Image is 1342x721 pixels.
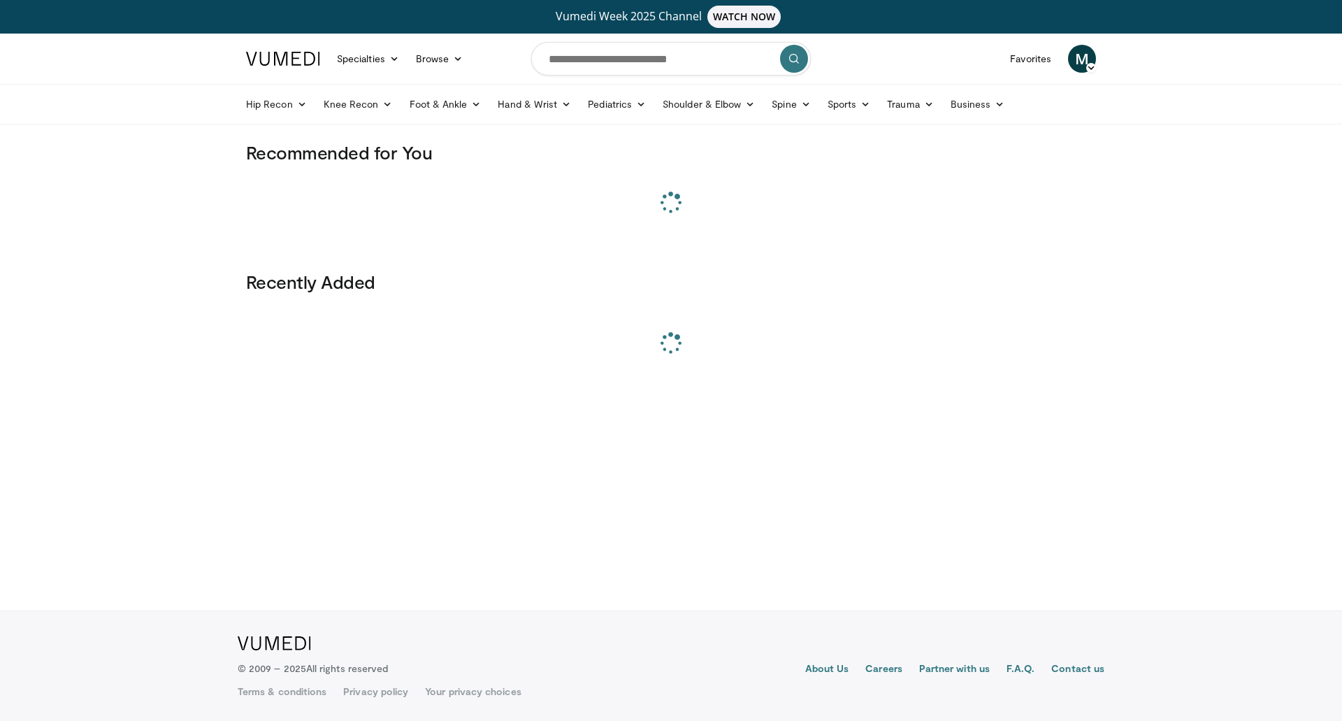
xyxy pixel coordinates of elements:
h3: Recently Added [246,271,1096,293]
a: F.A.Q. [1006,662,1034,678]
img: VuMedi Logo [238,636,311,650]
a: Trauma [879,90,942,118]
a: Hip Recon [238,90,315,118]
a: M [1068,45,1096,73]
a: Vumedi Week 2025 ChannelWATCH NOW [248,6,1094,28]
h3: Recommended for You [246,141,1096,164]
a: Browse [407,45,472,73]
img: VuMedi Logo [246,52,320,66]
a: Contact us [1051,662,1104,678]
a: Favorites [1002,45,1060,73]
a: Specialties [329,45,407,73]
a: Business [942,90,1013,118]
a: Knee Recon [315,90,401,118]
a: Foot & Ankle [401,90,490,118]
p: © 2009 – 2025 [238,662,388,676]
a: About Us [805,662,849,678]
a: Sports [819,90,879,118]
a: Shoulder & Elbow [654,90,763,118]
span: All rights reserved [306,662,388,674]
input: Search topics, interventions [531,42,811,76]
a: Hand & Wrist [489,90,579,118]
a: Spine [763,90,818,118]
a: Privacy policy [343,685,408,699]
a: Careers [865,662,902,678]
a: Your privacy choices [425,685,521,699]
a: Terms & conditions [238,685,326,699]
a: Partner with us [919,662,990,678]
a: Pediatrics [579,90,654,118]
span: WATCH NOW [707,6,781,28]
